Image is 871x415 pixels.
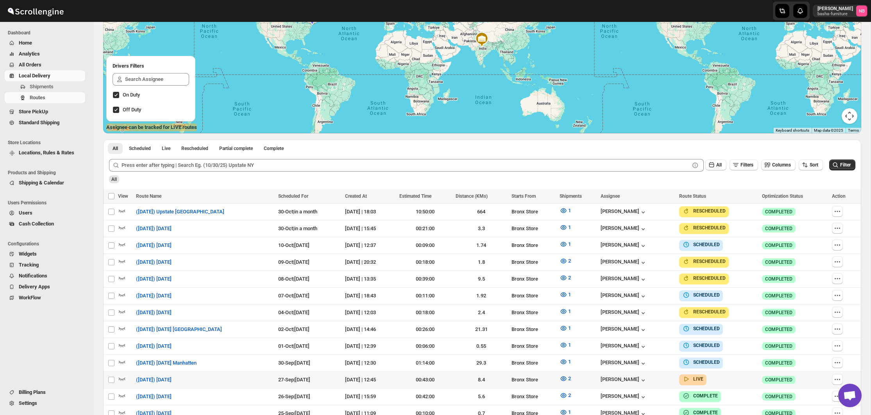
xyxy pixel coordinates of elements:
button: 1 [555,204,576,217]
span: On Duty [123,92,140,98]
button: All [705,159,726,170]
button: 1 [555,322,576,335]
span: ([DATE]) [DATE] [136,241,172,249]
span: Standard Shipping [19,120,59,125]
div: Bronx Store [512,359,554,367]
span: Nael Basha [856,5,867,16]
span: Action [832,193,846,199]
button: ([DATE]) Upstate [GEOGRAPHIC_DATA] [131,206,229,218]
div: [PERSON_NAME] [601,343,647,351]
span: Settings [19,400,37,406]
span: 1 [568,292,571,297]
div: 01:14:00 [399,359,451,367]
div: 00:39:00 [399,275,451,283]
div: [DATE] | 15:59 [345,393,395,401]
div: 1.8 [456,258,507,266]
button: [PERSON_NAME] [601,326,647,334]
span: 30-Oct | in a month [278,225,317,231]
label: Assignee can be tracked for LIVE routes [106,123,197,131]
span: 2 [568,392,571,398]
span: Cash Collection [19,221,54,227]
button: Billing Plans [5,387,85,398]
div: 9.5 [456,275,507,283]
b: SCHEDULED [693,242,720,247]
button: Settings [5,398,85,409]
span: Columns [772,162,791,168]
button: [PERSON_NAME] [601,208,647,216]
div: [DATE] | 13:35 [345,275,395,283]
span: 09-Oct | [DATE] [278,259,309,265]
div: 5.6 [456,393,507,401]
button: SCHEDULED [682,342,720,349]
div: [PERSON_NAME] [601,259,647,267]
button: SCHEDULED [682,291,720,299]
button: Columns [761,159,796,170]
button: SCHEDULED [682,358,720,366]
span: ([DATE]) [DATE] [136,393,172,401]
b: SCHEDULED [693,326,720,331]
button: Shipping & Calendar [5,177,85,188]
div: [PERSON_NAME] [601,376,647,384]
div: 00:18:00 [399,309,451,317]
b: LIVE [693,376,703,382]
span: 26-Sep | [DATE] [278,394,310,399]
span: Analytics [19,51,40,57]
span: Live [162,145,170,152]
button: 1 [555,305,576,318]
span: Scheduled For [278,193,308,199]
span: Users [19,210,32,216]
span: Off Duty [123,107,141,113]
button: Locations, Rules & Rates [5,147,85,158]
text: NB [859,9,865,14]
div: 0.55 [456,342,507,350]
button: [PERSON_NAME] [601,292,647,300]
span: ([DATE]) [DATE] [136,258,172,266]
span: Shipping & Calendar [19,180,64,186]
input: Press enter after typing | Search Eg. (10/30/25) Upstate NY [122,159,690,172]
button: Users [5,207,85,218]
button: User menu [813,5,868,17]
div: 21.31 [456,326,507,333]
button: Tracking [5,259,85,270]
button: All routes [108,143,123,154]
button: [PERSON_NAME] [601,275,647,283]
button: ([DATE]) [DATE] [131,290,176,302]
span: ([DATE]) [DATE] [136,309,172,317]
span: Configurations [8,241,88,247]
button: RESCHEDULED [682,258,726,265]
span: 07-Oct | [DATE] [278,293,309,299]
span: Starts From [512,193,536,199]
span: All [111,177,117,182]
span: Distance (KMs) [456,193,488,199]
button: [PERSON_NAME] [601,242,647,250]
button: Notifications [5,270,85,281]
span: ([DATE]) [DATE] [136,342,172,350]
span: Rescheduled [181,145,208,152]
span: 30-Sep | [DATE] [278,360,310,366]
div: 3.3 [456,225,507,233]
button: ([DATE]) [DATE] [131,340,176,352]
div: 00:21:00 [399,225,451,233]
button: Routes [5,92,85,103]
span: All Orders [19,62,41,68]
span: WorkFlow [19,295,41,301]
button: 1 [555,221,576,234]
h2: Drivers Filters [113,62,189,70]
div: Bronx Store [512,326,554,333]
button: RESCHEDULED [682,224,726,232]
span: All [716,162,722,168]
div: Open chat [838,384,862,407]
button: SCHEDULED [682,325,720,333]
div: [DATE] | 12:03 [345,309,395,317]
button: 2 [555,255,576,267]
span: Route Name [136,193,161,199]
span: ([DATE]) [DATE] [136,225,172,233]
span: 1 [568,224,571,230]
button: RESCHEDULED [682,308,726,316]
button: [PERSON_NAME] [601,225,647,233]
